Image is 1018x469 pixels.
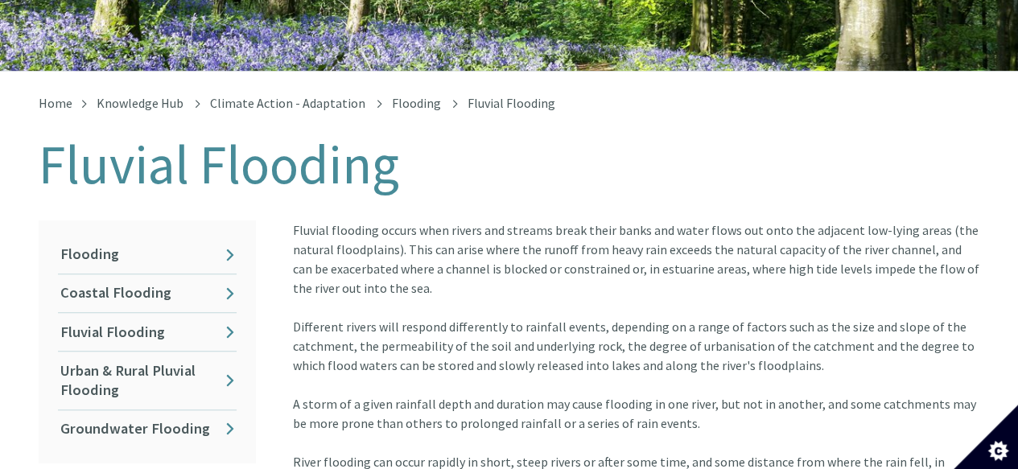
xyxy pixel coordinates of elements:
[39,135,980,195] h1: Fluvial Flooding
[97,95,183,111] a: Knowledge Hub
[210,95,365,111] a: Climate Action - Adaptation
[392,95,441,111] a: Flooding
[39,95,72,111] a: Home
[58,410,237,448] a: Groundwater Flooding
[58,352,237,409] a: Urban & Rural Pluvial Flooding
[58,274,237,312] a: Coastal Flooding
[58,313,237,351] a: Fluvial Flooding
[468,95,555,111] span: Fluvial Flooding
[58,236,237,274] a: Flooding
[954,405,1018,469] button: Set cookie preferences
